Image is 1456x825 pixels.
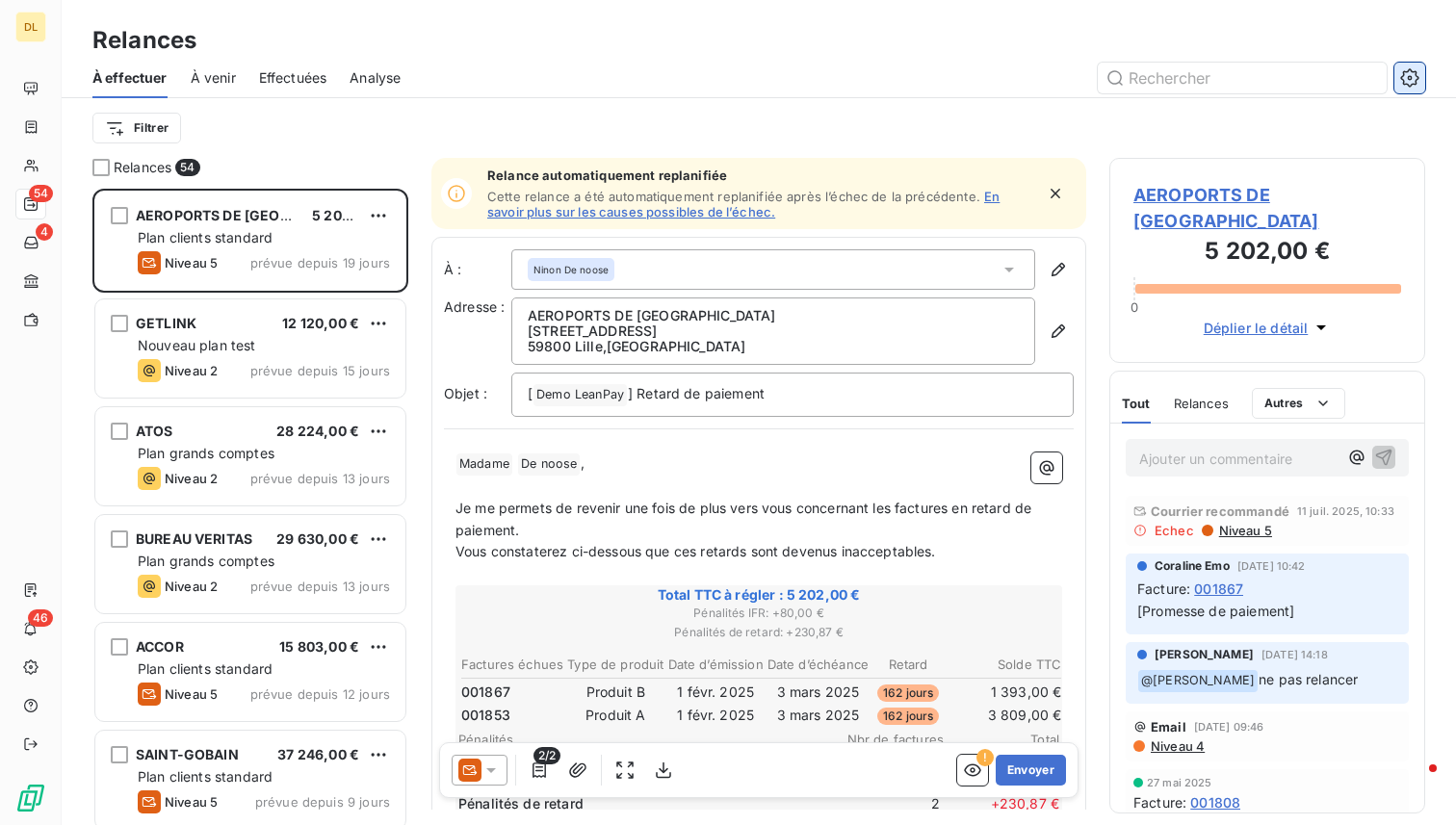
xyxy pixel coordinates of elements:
span: 54 [29,185,53,202]
span: 162 jours [877,708,939,725]
iframe: Intercom live chat [1391,760,1437,806]
span: Madame [456,453,512,476]
span: De noose [518,453,580,476]
div: DL [15,12,46,42]
span: 4 [36,223,53,241]
th: Retard [871,655,945,675]
span: Courrier recommandé [1151,503,1289,519]
input: Rechercher [1098,63,1387,93]
span: [Promesse de paiement] [1137,603,1294,619]
span: Echec [1155,523,1194,538]
th: Date d’échéance [767,655,870,675]
span: , [581,454,585,471]
span: ] Retard de paiement [628,385,765,401]
button: Filtrer [92,113,181,143]
span: 15 803,00 € [279,638,359,655]
span: prévue depuis 13 jours [250,471,390,486]
img: Logo LeanPay [15,783,46,813]
span: À effectuer [92,68,168,88]
span: Relance automatiquement replanifiée [487,168,1034,183]
span: 37 246,00 € [277,746,359,762]
span: 001808 [1190,792,1240,812]
span: BUREAU VERITAS [136,530,252,547]
span: GETLINK [136,315,196,331]
button: Envoyer [996,755,1066,786]
button: Déplier le détail [1198,317,1338,339]
span: Niveau 5 [165,686,218,702]
span: Ninon De noose [533,263,609,276]
span: 5 202,00 € [312,207,386,223]
span: Vous constaterez ci-dessous que ces retards sont devenus inacceptables. [455,543,936,559]
td: 3 809,00 € [947,705,1062,726]
span: Niveau 2 [165,471,218,486]
span: Facture : [1133,792,1186,812]
td: Produit B [566,682,664,703]
div: grid [92,189,408,825]
p: Pénalités de retard [458,794,820,813]
span: 11 juil. 2025, 10:33 [1297,505,1394,517]
span: 27 mai 2025 [1147,777,1212,788]
span: [PERSON_NAME] [1155,646,1254,663]
span: Déplier le détail [1204,318,1309,338]
p: AEROPORTS DE [GEOGRAPHIC_DATA] [528,308,1019,323]
span: @ [PERSON_NAME] [1138,670,1258,692]
span: Tout [1122,396,1151,411]
span: Nouveau plan test [138,337,256,353]
span: prévue depuis 13 jours [250,579,390,594]
span: Pénalités [458,732,828,747]
span: Demo LeanPay [533,384,627,406]
span: 001853 [461,706,510,725]
span: 12 120,00 € [282,315,359,331]
span: ATOS [136,423,173,439]
h3: 5 202,00 € [1133,234,1401,272]
a: 54 [15,189,45,219]
span: Facture : [1137,579,1190,599]
th: Factures échues [460,655,564,675]
span: Total [944,732,1059,747]
td: 1 393,00 € [947,682,1062,703]
span: Total TTC à régler : 5 202,00 € [458,585,1059,605]
span: Plan clients standard [138,229,273,245]
th: Type de produit [566,655,664,675]
span: 0 [1131,299,1138,315]
span: Niveau 2 [165,579,218,594]
p: 59800 Lille , [GEOGRAPHIC_DATA] [528,339,1019,354]
span: AEROPORTS DE [GEOGRAPHIC_DATA] [1133,182,1401,234]
span: 162 jours [877,684,939,702]
span: prévue depuis 19 jours [250,255,390,271]
span: [ [528,385,533,401]
button: Autres [1252,388,1345,419]
span: Cette relance a été automatiquement replanifiée après l’échec de la précédente. [487,189,980,204]
span: 54 [175,159,199,176]
span: Plan grands comptes [138,553,274,569]
span: [DATE] 10:42 [1237,560,1306,572]
span: SAINT-GOBAIN [136,746,239,762]
p: [STREET_ADDRESS] [528,323,1019,339]
span: ne pas relancer [1259,671,1358,687]
span: prévue depuis 9 jours [255,794,390,810]
span: Niveau 5 [165,255,218,271]
td: 3 mars 2025 [767,705,870,726]
span: Email [1151,719,1186,735]
td: 3 mars 2025 [767,682,870,703]
th: Date d’émission [667,655,765,675]
a: 4 [15,227,45,258]
span: 28 224,00 € [276,423,359,439]
span: Plan grands comptes [138,445,274,461]
span: prévue depuis 12 jours [250,686,390,702]
span: 29 630,00 € [276,530,359,547]
span: Pénalités de retard : + 230,87 € [458,624,1059,641]
th: Solde TTC [947,655,1062,675]
span: Plan clients standard [138,660,273,677]
span: ACCOR [136,638,184,655]
span: Nbr de factures [828,732,944,747]
td: Produit A [566,705,664,726]
span: AEROPORTS DE [GEOGRAPHIC_DATA] [136,207,388,223]
h3: Relances [92,23,196,58]
span: [DATE] 14:18 [1261,649,1328,660]
label: À : [444,260,511,279]
span: 001867 [461,683,510,702]
span: Je me permets de revenir une fois de plus vers vous concernant les factures en retard de paiement. [455,500,1035,538]
td: 1 févr. 2025 [667,682,765,703]
span: [DATE] 09:46 [1194,721,1264,733]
